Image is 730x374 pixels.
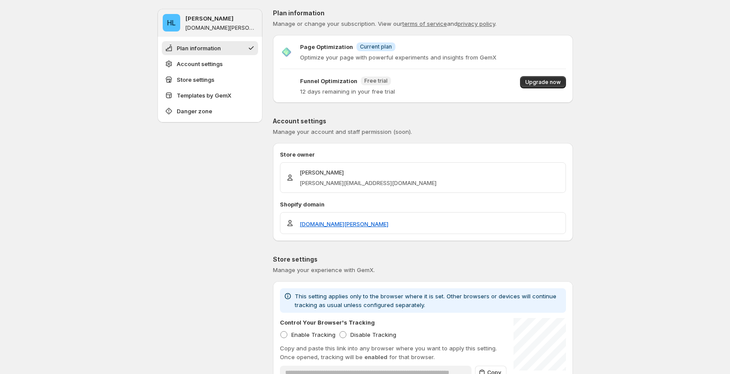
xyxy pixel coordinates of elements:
[280,200,566,209] p: Shopify domain
[300,87,395,96] p: 12 days remaining in your free trial
[273,20,496,27] span: Manage or change your subscription. View our and .
[177,91,231,100] span: Templates by GemX
[162,88,258,102] button: Templates by GemX
[350,331,396,338] span: Disable Tracking
[177,44,221,52] span: Plan information
[177,59,223,68] span: Account settings
[162,73,258,87] button: Store settings
[280,344,506,361] p: Copy and paste this link into any browser where you want to apply this setting. Once opened, trac...
[162,57,258,71] button: Account settings
[525,79,561,86] span: Upgrade now
[364,353,388,360] span: enabled
[185,24,257,31] p: [DOMAIN_NAME][PERSON_NAME]
[162,104,258,118] button: Danger zone
[177,107,212,115] span: Danger zone
[280,318,375,327] p: Control Your Browser's Tracking
[295,293,556,308] span: This setting applies only to the browser where it is set. Other browsers or devices will continue...
[300,53,496,62] p: Optimize your page with powerful experiments and insights from GemX
[300,220,388,228] a: [DOMAIN_NAME][PERSON_NAME]
[273,266,375,273] span: Manage your experience with GemX.
[300,77,357,85] p: Funnel Optimization
[273,9,573,17] p: Plan information
[300,178,437,187] p: [PERSON_NAME][EMAIL_ADDRESS][DOMAIN_NAME]
[458,20,495,27] a: privacy policy
[402,20,447,27] a: terms of service
[167,18,176,27] text: HL
[291,331,335,338] span: Enable Tracking
[273,128,412,135] span: Manage your account and staff permission (soon).
[520,76,566,88] button: Upgrade now
[364,77,388,84] span: Free trial
[280,45,293,59] img: Page Optimization
[280,150,566,159] p: Store owner
[360,43,392,50] span: Current plan
[273,117,573,126] p: Account settings
[185,14,234,23] p: [PERSON_NAME]
[177,75,214,84] span: Store settings
[163,14,180,31] span: Hugh Le
[273,255,573,264] p: Store settings
[162,41,258,55] button: Plan information
[300,42,353,51] p: Page Optimization
[300,168,437,177] p: [PERSON_NAME]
